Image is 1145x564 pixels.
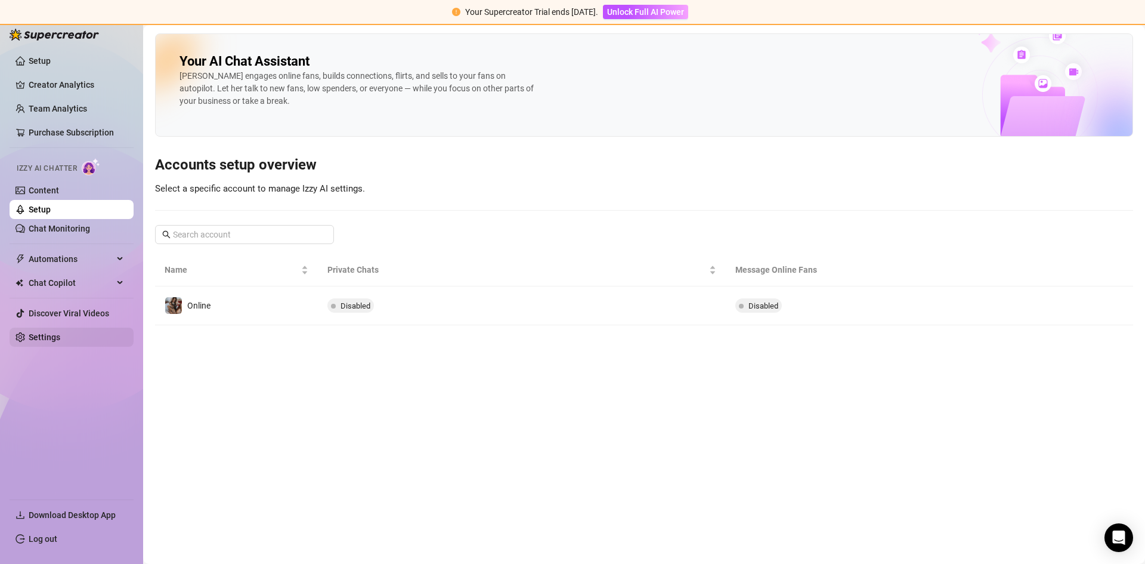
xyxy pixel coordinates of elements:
div: [PERSON_NAME] engages online fans, builds connections, flirts, and sells to your fans on autopilo... [180,70,537,107]
a: Creator Analytics [29,75,124,94]
span: exclamation-circle [452,8,460,16]
a: Setup [29,205,51,214]
th: Name [155,254,318,286]
span: Select a specific account to manage Izzy AI settings. [155,183,365,194]
button: Unlock Full AI Power [603,5,688,19]
span: download [16,510,25,520]
th: Message Online Fans [726,254,998,286]
a: Chat Monitoring [29,224,90,233]
span: Your Supercreator Trial ends [DATE]. [465,7,598,17]
a: Discover Viral Videos [29,309,109,318]
h2: Your AI Chat Assistant [180,53,310,70]
a: Settings [29,332,60,342]
img: logo-BBDzfeDw.svg [10,29,99,41]
a: Unlock Full AI Power [603,7,688,17]
span: Disabled [341,301,370,310]
a: Log out [29,534,57,544]
span: search [162,230,171,239]
span: Disabled [748,301,778,310]
span: Chat Copilot [29,273,113,292]
a: Setup [29,56,51,66]
input: Search account [173,228,317,241]
th: Private Chats [318,254,725,286]
span: Online [187,301,211,310]
span: Automations [29,249,113,269]
img: Online [165,297,182,314]
span: Izzy AI Chatter [17,163,77,174]
h3: Accounts setup overview [155,156,1133,175]
img: ai-chatter-content-library-cLFOSyPT.png [948,14,1132,136]
img: AI Chatter [82,158,100,175]
span: Unlock Full AI Power [607,7,684,17]
span: thunderbolt [16,254,25,264]
span: Download Desktop App [29,510,116,520]
img: Chat Copilot [16,279,23,287]
div: Open Intercom Messenger [1104,523,1133,552]
a: Purchase Subscription [29,123,124,142]
a: Content [29,186,59,195]
span: Private Chats [327,263,706,276]
span: Name [165,263,299,276]
a: Team Analytics [29,104,87,113]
